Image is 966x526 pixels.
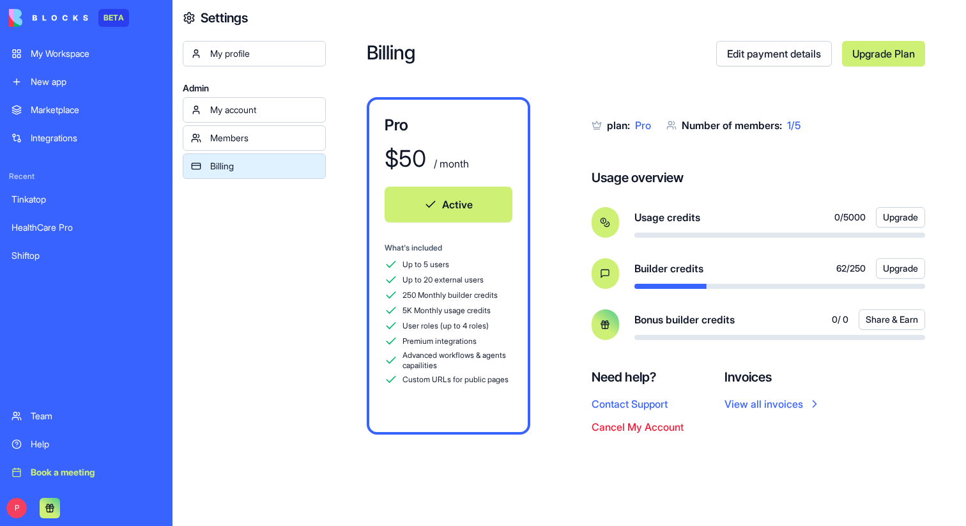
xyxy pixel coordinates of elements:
span: Custom URLs for public pages [402,375,509,385]
span: Admin [183,82,326,95]
span: 5K Monthly usage credits [402,306,491,316]
a: Upgrade Plan [842,41,925,66]
h4: Invoices [724,368,821,386]
h4: Need help? [592,368,684,386]
span: Advanced workflows & agents capailities [402,350,512,371]
a: HealthCare Pro [4,215,169,240]
a: New app [4,69,169,95]
a: Integrations [4,125,169,151]
span: Up to 5 users [402,259,449,270]
span: User roles (up to 4 roles) [402,321,489,331]
a: Shiftop [4,243,169,268]
h2: Billing [367,41,716,66]
div: Tinkatop [11,193,161,206]
div: Members [210,132,318,144]
span: 250 Monthly builder credits [402,290,498,300]
a: Billing [183,153,326,179]
a: Team [4,403,169,429]
span: 0 / 5000 [834,211,866,224]
span: P [6,498,27,518]
h4: Settings [201,9,248,27]
div: Shiftop [11,249,161,262]
span: 0 / 0 [832,313,848,326]
a: Help [4,431,169,457]
a: Members [183,125,326,151]
div: Integrations [31,132,161,144]
a: BETA [9,9,129,27]
span: Builder credits [634,261,703,276]
div: Help [31,438,161,451]
a: Edit payment details [716,41,832,66]
div: Team [31,410,161,422]
div: BETA [98,9,129,27]
a: Marketplace [4,97,169,123]
button: Cancel My Account [592,419,684,435]
div: / month [431,156,469,171]
button: Upgrade [876,207,925,228]
div: My account [210,104,318,116]
a: Pro$50 / monthActiveWhat's includedUp to 5 usersUp to 20 external users250 Monthly builder credit... [367,97,530,435]
a: My Workspace [4,41,169,66]
button: Active [385,187,512,222]
div: My Workspace [31,47,161,60]
span: Up to 20 external users [402,275,484,285]
h4: Usage overview [592,169,684,187]
span: plan: [607,119,630,132]
div: Book a meeting [31,466,161,479]
h3: Pro [385,115,512,135]
img: logo [9,9,88,27]
button: Share & Earn [859,309,925,330]
div: Marketplace [31,104,161,116]
button: Contact Support [592,396,668,412]
div: Billing [210,160,318,173]
a: Book a meeting [4,460,169,485]
div: HealthCare Pro [11,221,161,234]
span: 62 / 250 [836,262,866,275]
a: My account [183,97,326,123]
div: New app [31,75,161,88]
a: View all invoices [724,396,821,412]
span: Number of members: [682,119,782,132]
span: Recent [4,171,169,182]
div: My profile [210,47,318,60]
span: Usage credits [634,210,700,225]
span: Bonus builder credits [634,312,735,327]
span: Premium integrations [402,336,477,346]
button: Upgrade [876,258,925,279]
span: Pro [635,119,651,132]
a: My profile [183,41,326,66]
span: 1 / 5 [787,119,801,132]
div: What's included [385,243,512,253]
div: $ 50 [385,146,426,171]
a: Tinkatop [4,187,169,212]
